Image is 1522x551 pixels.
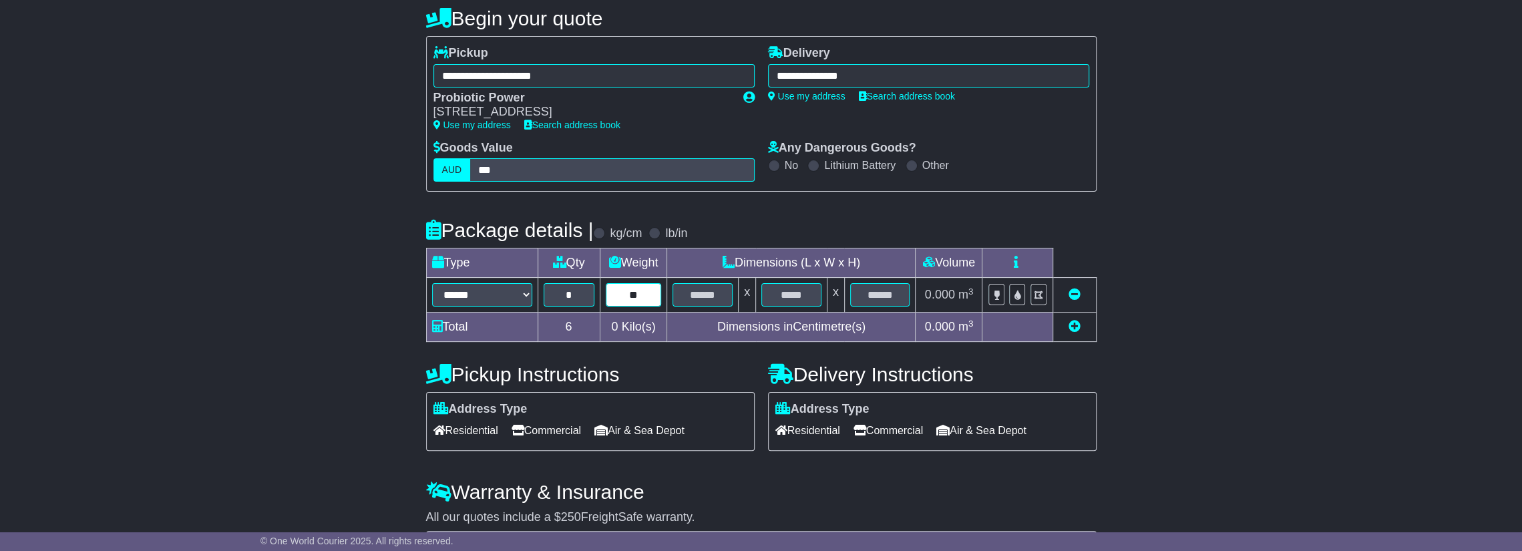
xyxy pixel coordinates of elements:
[426,219,594,241] h4: Package details |
[426,7,1097,29] h4: Begin your quote
[768,141,916,156] label: Any Dangerous Goods?
[665,226,687,241] label: lb/in
[426,481,1097,503] h4: Warranty & Insurance
[827,278,844,313] td: x
[512,420,581,441] span: Commercial
[594,420,685,441] span: Air & Sea Depot
[426,363,755,385] h4: Pickup Instructions
[433,402,528,417] label: Address Type
[538,248,600,278] td: Qty
[524,120,620,130] a: Search address book
[958,320,974,333] span: m
[925,320,955,333] span: 0.000
[433,120,511,130] a: Use my address
[433,420,498,441] span: Residential
[916,248,982,278] td: Volume
[968,319,974,329] sup: 3
[768,46,830,61] label: Delivery
[426,313,538,342] td: Total
[433,91,730,106] div: Probiotic Power
[768,91,845,102] a: Use my address
[433,46,488,61] label: Pickup
[667,248,916,278] td: Dimensions (L x W x H)
[958,288,974,301] span: m
[561,510,581,524] span: 250
[775,402,870,417] label: Address Type
[968,287,974,297] sup: 3
[426,510,1097,525] div: All our quotes include a $ FreightSafe warranty.
[859,91,955,102] a: Search address book
[667,313,916,342] td: Dimensions in Centimetre(s)
[936,420,1026,441] span: Air & Sea Depot
[922,159,949,172] label: Other
[426,248,538,278] td: Type
[611,320,618,333] span: 0
[824,159,896,172] label: Lithium Battery
[433,158,471,182] label: AUD
[853,420,923,441] span: Commercial
[768,363,1097,385] h4: Delivery Instructions
[1069,320,1081,333] a: Add new item
[1069,288,1081,301] a: Remove this item
[775,420,840,441] span: Residential
[600,313,667,342] td: Kilo(s)
[739,278,756,313] td: x
[538,313,600,342] td: 6
[433,141,513,156] label: Goods Value
[925,288,955,301] span: 0.000
[610,226,642,241] label: kg/cm
[600,248,667,278] td: Weight
[433,105,730,120] div: [STREET_ADDRESS]
[260,536,453,546] span: © One World Courier 2025. All rights reserved.
[785,159,798,172] label: No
